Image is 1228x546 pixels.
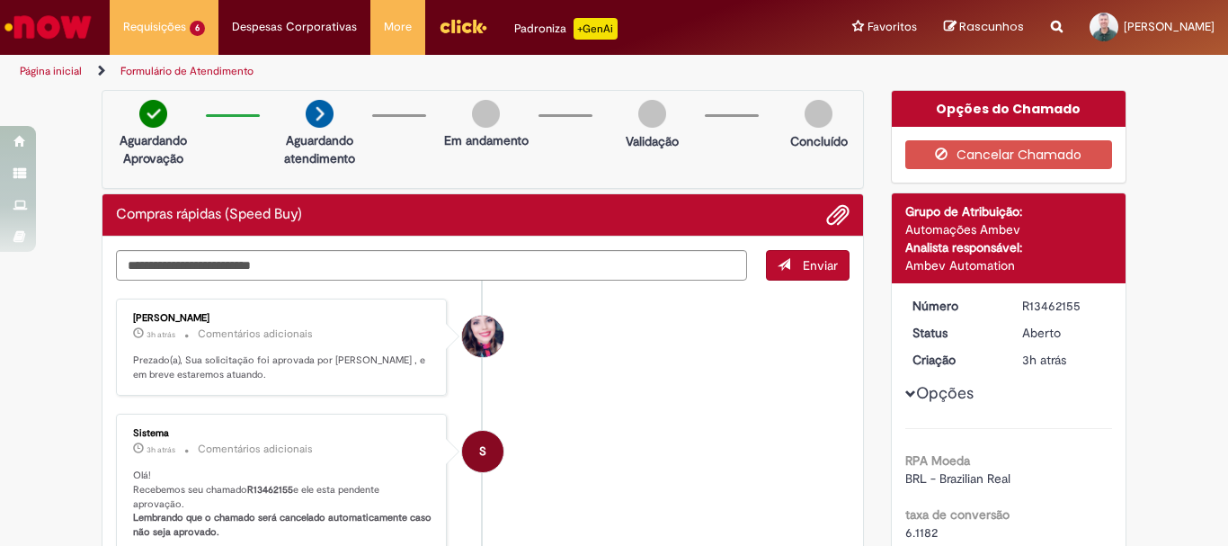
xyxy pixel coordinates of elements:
[905,256,1113,274] div: Ambev Automation
[439,13,487,40] img: click_logo_yellow_360x200.png
[1022,351,1106,369] div: 29/08/2025 12:20:04
[1124,19,1215,34] span: [PERSON_NAME]
[444,131,529,149] p: Em andamento
[147,329,175,340] span: 3h atrás
[905,470,1010,487] span: BRL - Brazilian Real
[638,100,666,128] img: img-circle-grey.png
[1022,352,1066,368] span: 3h atrás
[133,511,434,539] b: Lembrando que o chamado será cancelado automaticamente caso não seja aprovado.
[120,64,254,78] a: Formulário de Atendimento
[899,324,1010,342] dt: Status
[462,316,503,357] div: Morgana Natiele Dos Santos Germann
[190,21,205,36] span: 6
[479,430,486,473] span: S
[905,238,1113,256] div: Analista responsável:
[462,431,503,472] div: System
[766,250,850,281] button: Enviar
[116,250,747,281] textarea: Digite sua mensagem aqui...
[944,19,1024,36] a: Rascunhos
[1022,324,1106,342] div: Aberto
[805,100,832,128] img: img-circle-grey.png
[514,18,618,40] div: Padroniza
[133,354,432,381] p: Prezado(a), Sua solicitação foi aprovada por [PERSON_NAME] , e em breve estaremos atuando.
[147,444,175,455] time: 29/08/2025 12:20:15
[905,452,970,469] b: RPA Moeda
[133,428,432,439] div: Sistema
[147,444,175,455] span: 3h atrás
[826,203,850,227] button: Adicionar anexos
[147,329,175,340] time: 29/08/2025 13:04:29
[626,132,679,150] p: Validação
[133,469,432,540] p: Olá! Recebemos seu chamado e ele esta pendente aprovação.
[384,18,412,36] span: More
[247,483,293,497] b: R13462155
[276,131,363,167] p: Aguardando atendimento
[959,18,1024,35] span: Rascunhos
[1022,352,1066,368] time: 29/08/2025 12:20:04
[1022,297,1106,315] div: R13462155
[472,100,500,128] img: img-circle-grey.png
[13,55,805,88] ul: Trilhas de página
[803,257,838,273] span: Enviar
[139,100,167,128] img: check-circle-green.png
[20,64,82,78] a: Página inicial
[198,442,313,457] small: Comentários adicionais
[574,18,618,40] p: +GenAi
[232,18,357,36] span: Despesas Corporativas
[110,131,197,167] p: Aguardando Aprovação
[123,18,186,36] span: Requisições
[790,132,848,150] p: Concluído
[306,100,334,128] img: arrow-next.png
[116,207,302,223] h2: Compras rápidas (Speed Buy) Histórico de tíquete
[905,220,1113,238] div: Automações Ambev
[2,9,94,45] img: ServiceNow
[905,524,938,541] span: 6.1182
[905,140,1113,169] button: Cancelar Chamado
[868,18,917,36] span: Favoritos
[905,506,1010,523] b: taxa de conversão
[899,351,1010,369] dt: Criação
[892,91,1126,127] div: Opções do Chamado
[198,327,313,342] small: Comentários adicionais
[905,202,1113,220] div: Grupo de Atribuição:
[133,313,432,324] div: [PERSON_NAME]
[899,297,1010,315] dt: Número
